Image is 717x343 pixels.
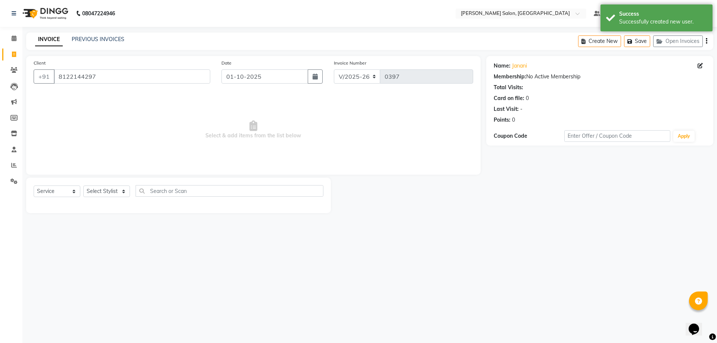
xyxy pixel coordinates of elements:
[512,62,527,70] a: Janani
[82,3,115,24] b: 08047224946
[34,60,46,66] label: Client
[578,35,621,47] button: Create New
[494,84,523,91] div: Total Visits:
[526,94,529,102] div: 0
[520,105,522,113] div: -
[334,60,366,66] label: Invoice Number
[619,18,707,26] div: Successfully created new user.
[494,132,564,140] div: Coupon Code
[624,35,650,47] button: Save
[221,60,232,66] label: Date
[512,116,515,124] div: 0
[54,69,210,84] input: Search by Name/Mobile/Email/Code
[619,10,707,18] div: Success
[494,105,519,113] div: Last Visit:
[494,94,524,102] div: Card on file:
[494,73,706,81] div: No Active Membership
[34,93,473,167] span: Select & add items from the list below
[494,62,510,70] div: Name:
[136,185,323,197] input: Search or Scan
[564,130,670,142] input: Enter Offer / Coupon Code
[494,73,526,81] div: Membership:
[494,116,510,124] div: Points:
[653,35,703,47] button: Open Invoices
[35,33,63,46] a: INVOICE
[19,3,70,24] img: logo
[34,69,55,84] button: +91
[686,313,710,336] iframe: chat widget
[673,131,695,142] button: Apply
[72,36,124,43] a: PREVIOUS INVOICES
